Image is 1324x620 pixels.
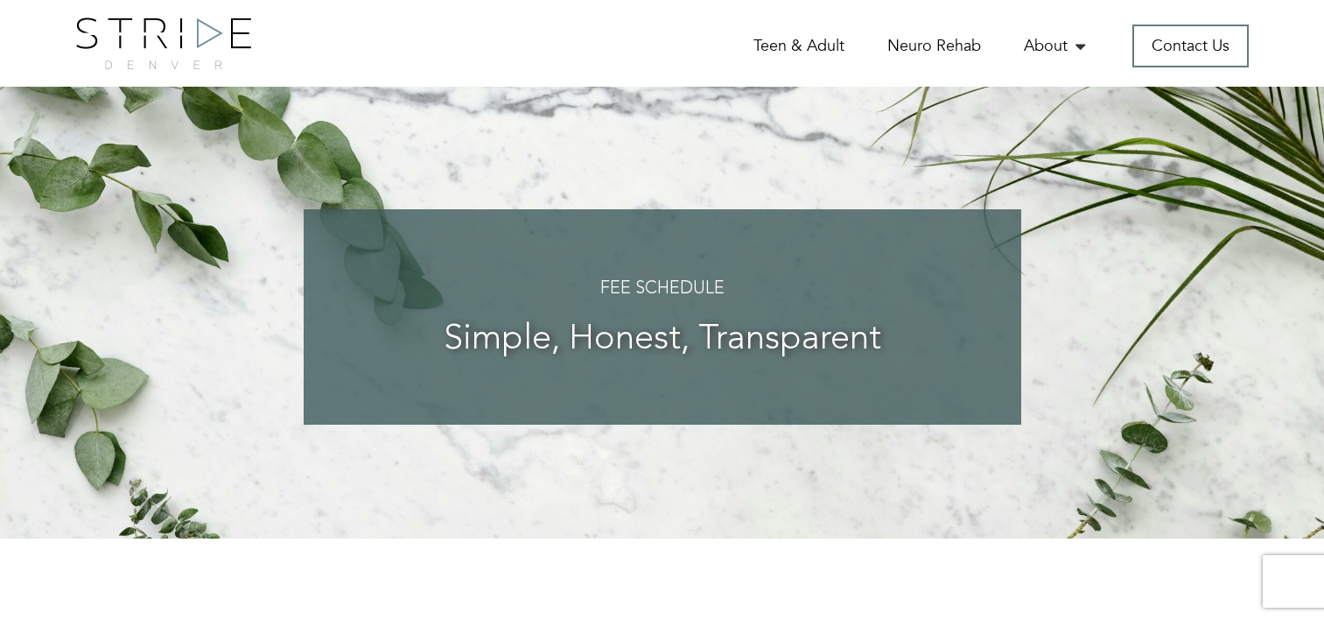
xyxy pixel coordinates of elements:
[753,35,844,57] a: Teen & Adult
[339,321,986,359] h3: Simple, Honest, Transparent
[76,18,251,69] img: logo.png
[887,35,981,57] a: Neuro Rehab
[1132,25,1249,67] a: Contact Us
[339,279,986,299] h4: Fee Schedule
[1024,35,1089,57] a: About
